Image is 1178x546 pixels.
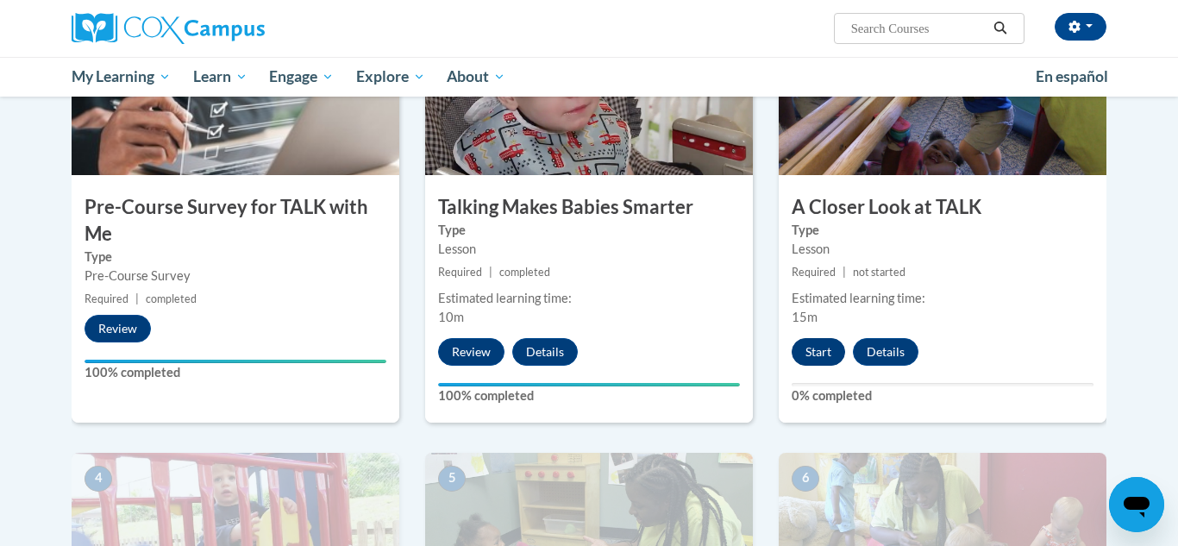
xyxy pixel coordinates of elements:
span: completed [146,292,197,305]
a: About [436,57,517,97]
a: Learn [182,57,259,97]
span: Learn [193,66,248,87]
label: Type [85,248,386,267]
span: En español [1036,67,1108,85]
h3: Talking Makes Babies Smarter [425,194,753,221]
span: Required [438,266,482,279]
a: Cox Campus [72,13,399,44]
button: Details [853,338,918,366]
h3: Pre-Course Survey for TALK with Me [72,194,399,248]
div: Pre-Course Survey [85,267,386,286]
label: 0% completed [792,386,1093,405]
input: Search Courses [849,18,987,39]
label: Type [438,221,740,240]
button: Review [438,338,504,366]
span: Required [85,292,128,305]
button: Start [792,338,845,366]
div: Main menu [46,57,1132,97]
button: Review [85,315,151,342]
div: Estimated learning time: [438,289,740,308]
label: 100% completed [85,363,386,382]
button: Search [987,18,1013,39]
div: Lesson [792,240,1093,259]
span: My Learning [72,66,171,87]
span: | [489,266,492,279]
h3: A Closer Look at TALK [779,194,1106,221]
iframe: Button to launch messaging window [1109,477,1164,532]
span: 15m [792,310,818,324]
label: Type [792,221,1093,240]
span: 5 [438,466,466,492]
label: 100% completed [438,386,740,405]
span: About [447,66,505,87]
span: | [843,266,846,279]
span: completed [499,266,550,279]
span: 10m [438,310,464,324]
a: My Learning [60,57,182,97]
div: Your progress [85,360,386,363]
a: En español [1024,59,1119,95]
span: Engage [269,66,334,87]
div: Lesson [438,240,740,259]
button: Account Settings [1055,13,1106,41]
img: Cox Campus [72,13,265,44]
a: Engage [258,57,345,97]
span: 6 [792,466,819,492]
span: 4 [85,466,112,492]
button: Details [512,338,578,366]
span: not started [853,266,905,279]
a: Explore [345,57,436,97]
span: Explore [356,66,425,87]
div: Estimated learning time: [792,289,1093,308]
div: Your progress [438,383,740,386]
span: Required [792,266,836,279]
span: | [135,292,139,305]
